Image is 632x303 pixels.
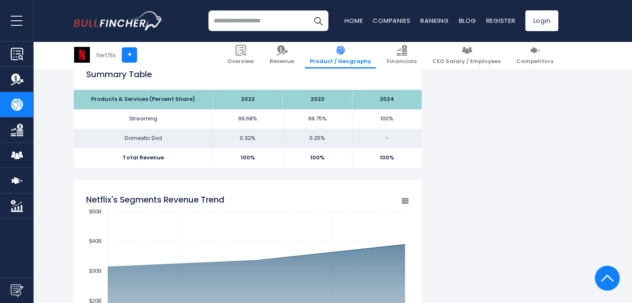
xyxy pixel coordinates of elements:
img: bullfincher logo [74,11,163,30]
td: 100% [352,109,422,129]
a: Product / Geography [305,42,376,68]
text: $50B [89,208,101,215]
span: CEO Salary / Employees [432,58,501,65]
span: Financials [387,58,417,65]
td: 99.68% [213,109,282,129]
td: 100% [213,148,282,168]
button: Search [308,10,328,31]
td: 0.32% [213,129,282,148]
td: 100% [282,148,352,168]
td: Domestic Dvd [74,129,213,148]
a: Ranking [420,16,449,25]
th: Products & Services (Percent Share) [74,90,213,109]
span: Product / Geography [310,58,371,65]
tspan: Netflix's Segments Revenue Trend [86,194,224,205]
h2: Summary Table [86,68,409,81]
a: Overview [222,42,259,68]
a: Companies [373,16,410,25]
a: CEO Salary / Employees [427,42,506,68]
span: Revenue [270,58,294,65]
td: Streaming [74,109,213,129]
div: Netflix [96,50,116,60]
td: - [352,129,422,148]
a: Revenue [265,42,299,68]
a: Login [525,10,558,31]
a: Home [345,16,363,25]
a: Register [486,16,515,25]
a: Blog [458,16,476,25]
th: 2023 [282,90,352,109]
td: 100% [352,148,422,168]
a: + [122,47,137,63]
span: Overview [227,58,254,65]
th: 2024 [352,90,422,109]
td: Total Revenue [74,148,213,168]
text: $30B [89,267,101,274]
th: 2022 [213,90,282,109]
a: Go to homepage [74,11,163,30]
span: Competitors [516,58,553,65]
text: $40B [89,238,101,244]
td: 0.25% [282,129,352,148]
img: NFLX logo [74,47,90,63]
a: Competitors [511,42,558,68]
a: Financials [382,42,422,68]
td: 99.75% [282,109,352,129]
